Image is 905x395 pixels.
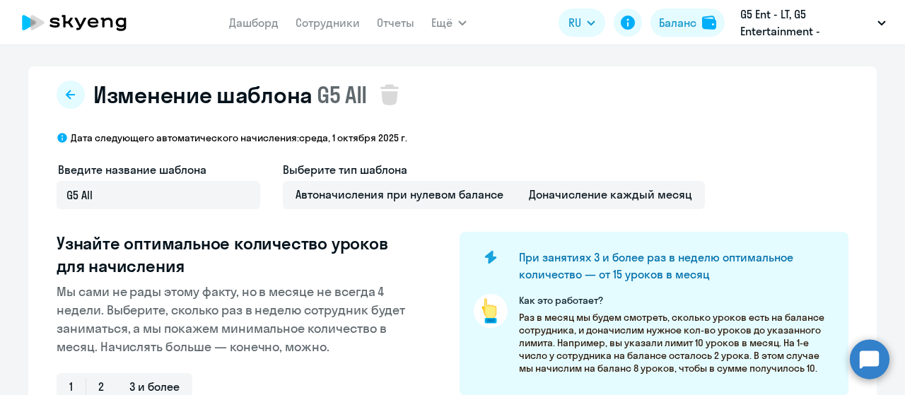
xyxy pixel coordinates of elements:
span: RU [568,14,581,31]
img: pointer-circle [474,294,508,328]
span: Доначисление каждый месяц [516,181,705,209]
span: Введите название шаблона [58,163,206,177]
span: G5 All [317,81,367,109]
div: Баланс [659,14,696,31]
h4: При занятиях 3 и более раз в неделю оптимальное количество — от 15 уроков в месяц [519,249,824,283]
img: balance [702,16,716,30]
a: Отчеты [377,16,414,30]
span: Ещё [431,14,452,31]
p: Дата следующего автоматического начисления: среда, 1 октября 2025 г. [71,131,407,144]
p: Мы сами не рады этому факту, но в месяце не всегда 4 недели. Выберите, сколько раз в неделю сотру... [57,283,414,356]
button: Ещё [431,8,467,37]
button: Балансbalance [650,8,725,37]
button: G5 Ent - LT, G5 Entertainment - [GEOGRAPHIC_DATA] / G5 Holdings LTD [733,6,893,40]
h4: Выберите тип шаблона [283,161,705,178]
input: Без названия [57,181,260,209]
a: Дашборд [229,16,279,30]
a: Сотрудники [296,16,360,30]
h3: Узнайте оптимальное количество уроков для начисления [57,232,414,277]
button: RU [559,8,605,37]
p: Как это работает? [519,294,834,307]
p: Раз в месяц мы будем смотреть, сколько уроков есть на балансе сотрудника, и доначислим нужное кол... [519,311,834,375]
span: Автоначисления при нулевом балансе [283,181,516,209]
span: Изменение шаблона [93,81,313,109]
p: G5 Ent - LT, G5 Entertainment - [GEOGRAPHIC_DATA] / G5 Holdings LTD [740,6,872,40]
